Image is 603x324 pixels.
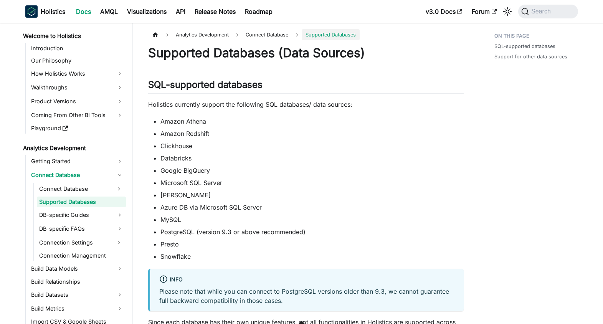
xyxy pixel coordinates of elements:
[148,45,464,61] h1: Supported Databases (Data Sources)
[160,154,464,163] li: Databricks
[159,275,454,285] div: info
[529,8,555,15] span: Search
[160,166,464,175] li: Google BigQuery
[96,5,122,18] a: AMQL
[421,5,467,18] a: v3.0 Docs
[29,81,126,94] a: Walkthroughs
[160,129,464,138] li: Amazon Redshift
[21,31,126,41] a: Welcome to Holistics
[148,100,464,109] p: Holistics currently support the following SQL databases/ data sources:
[29,276,126,287] a: Build Relationships
[25,5,38,18] img: Holistics
[29,155,126,167] a: Getting Started
[37,250,126,261] a: Connection Management
[112,236,126,249] button: Expand sidebar category 'Connection Settings'
[160,190,464,200] li: [PERSON_NAME]
[501,5,514,18] button: Switch between dark and light mode (currently system mode)
[29,289,126,301] a: Build Datasets
[29,95,126,107] a: Product Versions
[29,263,126,275] a: Build Data Models
[148,29,464,40] nav: Breadcrumbs
[29,55,126,66] a: Our Philosophy
[37,209,126,221] a: DB-specific Guides
[29,109,126,121] a: Coming From Other BI Tools
[29,43,126,54] a: Introduction
[29,169,126,181] a: Connect Database
[18,23,133,324] nav: Docs sidebar
[518,5,578,18] button: Search (Command+K)
[122,5,171,18] a: Visualizations
[148,29,163,40] a: Home page
[37,197,126,207] a: Supported Databases
[71,5,96,18] a: Docs
[37,236,112,249] a: Connection Settings
[494,43,555,50] a: SQL-supported databases
[160,203,464,212] li: Azure DB via Microsoft SQL Server
[112,183,126,195] button: Expand sidebar category 'Connect Database'
[240,5,277,18] a: Roadmap
[160,252,464,261] li: Snowflake
[160,178,464,187] li: Microsoft SQL Server
[242,29,292,40] span: Connect Database
[37,183,112,195] a: Connect Database
[171,5,190,18] a: API
[25,5,65,18] a: HolisticsHolisticsHolistics
[41,7,65,16] b: Holistics
[494,53,567,60] a: Support for other data sources
[160,215,464,224] li: MySQL
[190,5,240,18] a: Release Notes
[160,240,464,249] li: Presto
[160,117,464,126] li: Amazon Athena
[159,287,454,305] p: Please note that while you can connect to PostgreSQL versions older than 9.3, we cannot guarantee...
[172,29,233,40] span: Analytics Development
[302,29,360,40] span: Supported Databases
[160,227,464,236] li: PostgreSQL (version 9.3 or above recommended)
[467,5,501,18] a: Forum
[29,123,126,134] a: Playground
[148,79,464,94] h2: SQL-supported databases
[21,143,126,154] a: Analytics Development
[37,223,126,235] a: DB-specific FAQs
[29,303,126,315] a: Build Metrics
[160,141,464,150] li: Clickhouse
[29,68,126,80] a: How Holistics Works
